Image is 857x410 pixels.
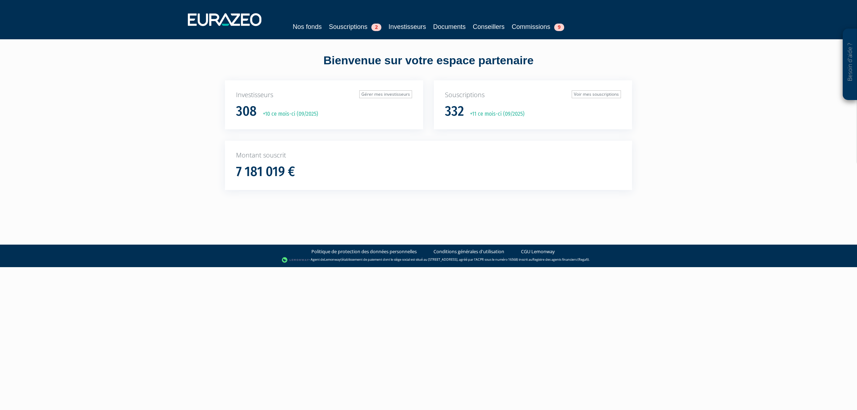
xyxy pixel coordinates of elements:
[236,164,295,179] h1: 7 181 019 €
[554,24,564,31] span: 9
[433,248,504,255] a: Conditions générales d'utilisation
[236,90,412,100] p: Investisseurs
[258,110,318,118] p: +10 ce mois-ci (09/2025)
[445,104,464,119] h1: 332
[846,32,854,97] p: Besoin d'aide ?
[220,52,637,80] div: Bienvenue sur votre espace partenaire
[389,22,426,32] a: Investisseurs
[512,22,564,32] a: Commissions9
[532,257,589,262] a: Registre des agents financiers (Regafi)
[433,22,466,32] a: Documents
[473,22,505,32] a: Conseillers
[324,257,341,262] a: Lemonway
[236,151,621,160] p: Montant souscrit
[371,24,381,31] span: 2
[282,256,309,264] img: logo-lemonway.png
[188,13,261,26] img: 1732889491-logotype_eurazeo_blanc_rvb.png
[521,248,555,255] a: CGU Lemonway
[359,90,412,98] a: Gérer mes investisseurs
[236,104,257,119] h1: 308
[572,90,621,98] a: Voir mes souscriptions
[465,110,525,118] p: +11 ce mois-ci (09/2025)
[445,90,621,100] p: Souscriptions
[311,248,417,255] a: Politique de protection des données personnelles
[329,22,381,32] a: Souscriptions2
[7,256,850,264] div: - Agent de (établissement de paiement dont le siège social est situé au [STREET_ADDRESS], agréé p...
[293,22,322,32] a: Nos fonds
